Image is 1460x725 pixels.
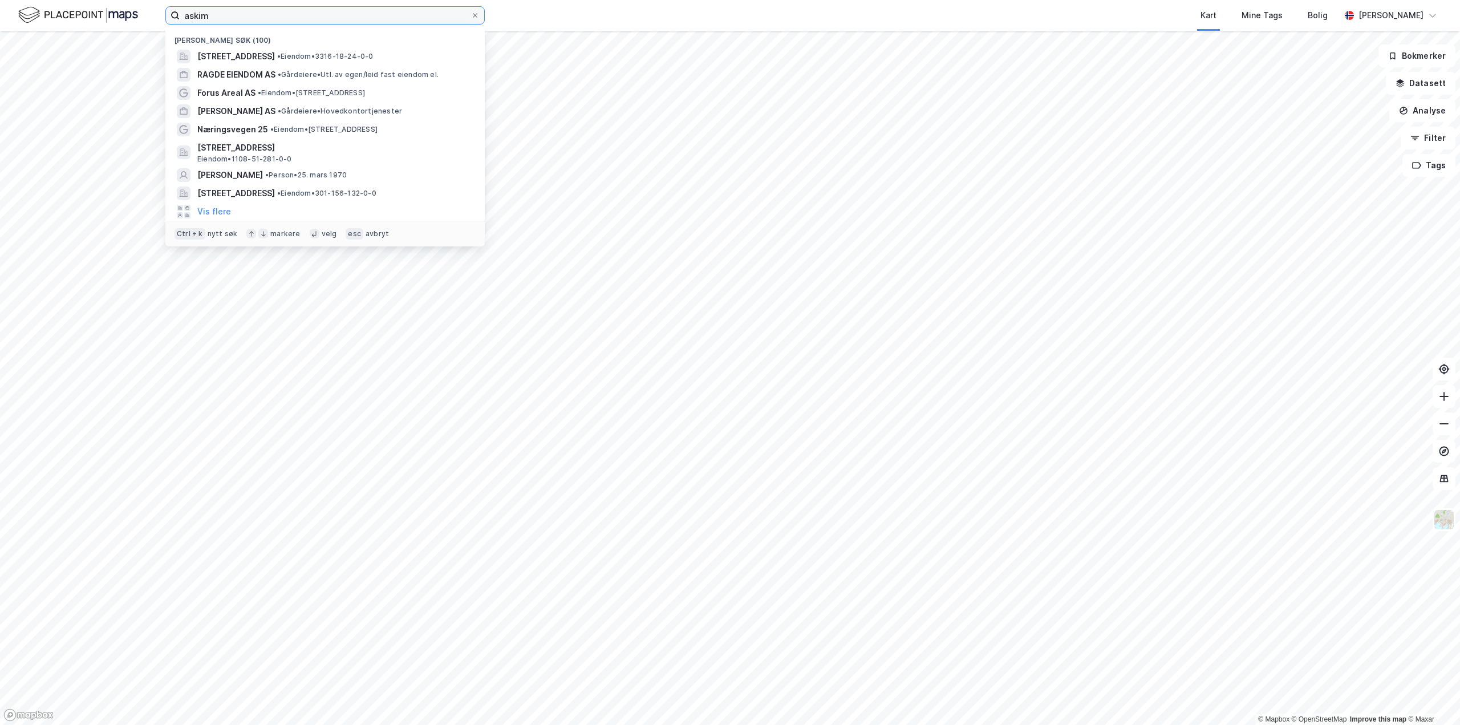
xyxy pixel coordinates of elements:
button: Tags [1402,154,1455,177]
span: Gårdeiere • Utl. av egen/leid fast eiendom el. [278,70,439,79]
div: [PERSON_NAME] [1358,9,1423,22]
div: avbryt [366,229,389,238]
span: Gårdeiere • Hovedkontortjenester [278,107,402,116]
span: Næringsvegen 25 [197,123,268,136]
div: Ctrl + k [175,228,205,240]
span: • [258,88,261,97]
div: nytt søk [208,229,238,238]
a: OpenStreetMap [1292,715,1347,723]
input: Søk på adresse, matrikkel, gårdeiere, leietakere eller personer [180,7,471,24]
span: [PERSON_NAME] AS [197,104,275,118]
span: • [278,70,281,79]
span: Eiendom • [STREET_ADDRESS] [270,125,378,134]
span: • [277,189,281,197]
span: [PERSON_NAME] [197,168,263,182]
span: Eiendom • 301-156-132-0-0 [277,189,376,198]
a: Mapbox homepage [3,708,54,722]
span: [STREET_ADDRESS] [197,141,471,155]
div: velg [322,229,337,238]
a: Improve this map [1350,715,1406,723]
a: Mapbox [1258,715,1289,723]
button: Vis flere [197,205,231,218]
span: • [270,125,274,133]
div: markere [270,229,300,238]
span: RAGDE EIENDOM AS [197,68,275,82]
span: Forus Areal AS [197,86,255,100]
button: Bokmerker [1378,44,1455,67]
span: Eiendom • 1108-51-281-0-0 [197,155,292,164]
img: Z [1433,509,1455,530]
span: Eiendom • 3316-18-24-0-0 [277,52,374,61]
div: Mine Tags [1242,9,1283,22]
div: Bolig [1308,9,1328,22]
span: • [278,107,281,115]
img: logo.f888ab2527a4732fd821a326f86c7f29.svg [18,5,138,25]
iframe: Chat Widget [1403,670,1460,725]
span: [STREET_ADDRESS] [197,187,275,200]
div: [PERSON_NAME] søk (100) [165,27,485,47]
span: Eiendom • [STREET_ADDRESS] [258,88,365,98]
span: Person • 25. mars 1970 [265,171,347,180]
button: Analyse [1389,99,1455,122]
div: Kart [1201,9,1216,22]
span: • [277,52,281,60]
span: • [265,171,269,179]
button: Filter [1401,127,1455,149]
div: esc [346,228,363,240]
button: Datasett [1386,72,1455,95]
span: [STREET_ADDRESS] [197,50,275,63]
